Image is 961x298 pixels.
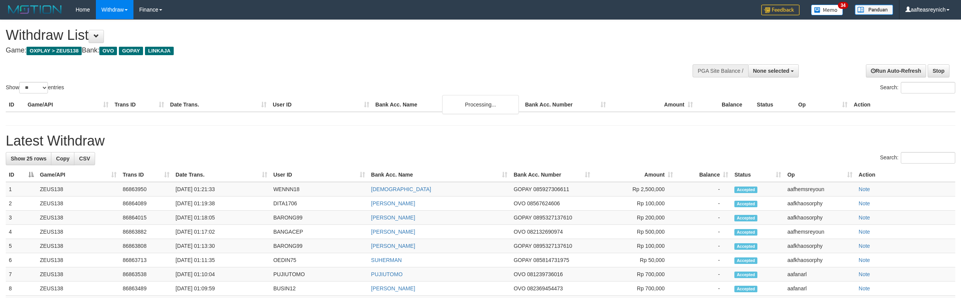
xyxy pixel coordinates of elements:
[51,152,74,165] a: Copy
[37,239,120,253] td: ZEUS138
[79,156,90,162] span: CSV
[527,271,563,277] span: Copy 081239736016 to clipboard
[120,282,173,296] td: 86863489
[859,257,870,263] a: Note
[120,239,173,253] td: 86863808
[510,168,593,182] th: Bank Acc. Number: activate to sort column ascending
[676,282,731,296] td: -
[784,196,856,211] td: aafkhaosorphy
[533,243,572,249] span: Copy 0895327137610 to clipboard
[37,253,120,267] td: ZEUS138
[731,168,784,182] th: Status: activate to sort column ascending
[270,182,368,196] td: WENNN18
[270,211,368,225] td: BARONG99
[371,285,415,291] a: [PERSON_NAME]
[676,182,731,196] td: -
[527,229,563,235] span: Copy 082132690974 to clipboard
[371,186,431,192] a: [DEMOGRAPHIC_DATA]
[167,98,270,112] th: Date Trans.
[145,47,174,55] span: LINKAJA
[593,253,676,267] td: Rp 50,000
[25,98,112,112] th: Game/API
[851,98,955,112] th: Action
[120,196,173,211] td: 86864089
[533,257,569,263] span: Copy 085814731975 to clipboard
[533,214,572,221] span: Copy 0895327137610 to clipboard
[880,82,955,93] label: Search:
[513,200,525,206] span: OVO
[676,267,731,282] td: -
[784,225,856,239] td: aafhemsreyoun
[901,82,955,93] input: Search:
[37,282,120,296] td: ZEUS138
[270,253,368,267] td: OEDIN75
[56,156,69,162] span: Copy
[859,200,870,206] a: Note
[6,47,633,54] h4: Game: Bank:
[593,239,676,253] td: Rp 100,000
[6,182,37,196] td: 1
[784,168,856,182] th: Op: activate to sort column ascending
[270,168,368,182] th: User ID: activate to sort column ascending
[37,211,120,225] td: ZEUS138
[6,82,64,93] label: Show entries
[866,64,926,77] a: Run Auto-Refresh
[173,267,270,282] td: [DATE] 01:10:04
[371,214,415,221] a: [PERSON_NAME]
[173,196,270,211] td: [DATE] 01:19:38
[811,5,843,15] img: Button%20Memo.svg
[522,98,609,112] th: Bank Acc. Number
[859,186,870,192] a: Note
[784,267,856,282] td: aafanarl
[19,82,48,93] select: Showentries
[371,229,415,235] a: [PERSON_NAME]
[696,98,754,112] th: Balance
[120,225,173,239] td: 86863882
[6,4,64,15] img: MOTION_logo.png
[6,168,37,182] th: ID: activate to sort column descending
[120,211,173,225] td: 86864015
[173,282,270,296] td: [DATE] 01:09:59
[372,98,522,112] th: Bank Acc. Name
[734,229,757,236] span: Accepted
[270,239,368,253] td: BARONG99
[784,239,856,253] td: aafkhaosorphy
[676,239,731,253] td: -
[6,98,25,112] th: ID
[6,196,37,211] td: 2
[120,267,173,282] td: 86863538
[270,267,368,282] td: PUJIUTOMO
[112,98,167,112] th: Trans ID
[593,267,676,282] td: Rp 700,000
[784,253,856,267] td: aafkhaosorphy
[6,211,37,225] td: 3
[754,98,795,112] th: Status
[748,64,799,77] button: None selected
[6,239,37,253] td: 5
[371,200,415,206] a: [PERSON_NAME]
[761,5,800,15] img: Feedback.jpg
[513,271,525,277] span: OVO
[859,285,870,291] a: Note
[901,152,955,164] input: Search:
[928,64,949,77] a: Stop
[784,282,856,296] td: aafanarl
[693,64,748,77] div: PGA Site Balance /
[270,196,368,211] td: DITA1706
[734,257,757,264] span: Accepted
[120,253,173,267] td: 86863713
[593,168,676,182] th: Amount: activate to sort column ascending
[74,152,95,165] a: CSV
[513,229,525,235] span: OVO
[6,282,37,296] td: 8
[527,285,563,291] span: Copy 082369454473 to clipboard
[6,267,37,282] td: 7
[37,196,120,211] td: ZEUS138
[880,152,955,164] label: Search:
[856,168,955,182] th: Action
[676,168,731,182] th: Balance: activate to sort column ascending
[753,68,790,74] span: None selected
[734,243,757,250] span: Accepted
[527,200,560,206] span: Copy 08567624606 to clipboard
[593,211,676,225] td: Rp 200,000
